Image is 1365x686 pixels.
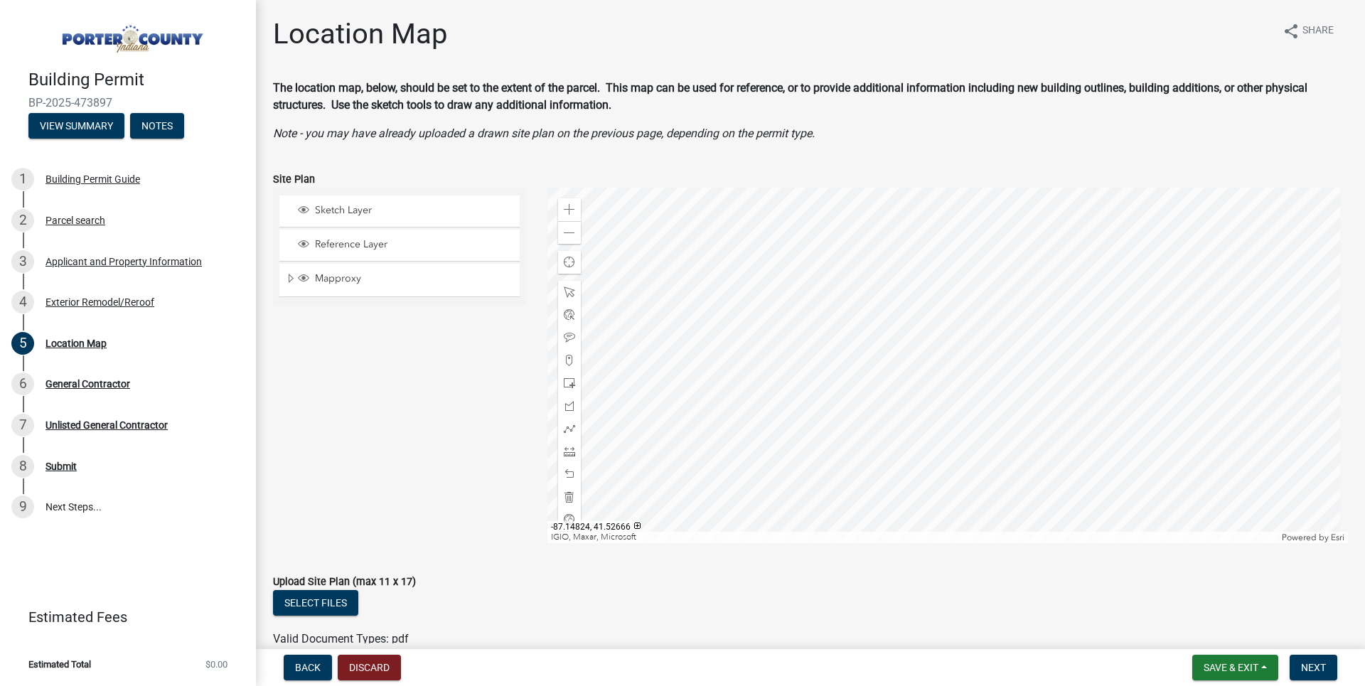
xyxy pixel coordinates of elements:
[1271,17,1345,45] button: shareShare
[295,662,321,673] span: Back
[45,174,140,184] div: Building Permit Guide
[11,414,34,436] div: 7
[279,195,520,227] li: Sketch Layer
[45,379,130,389] div: General Contractor
[1192,655,1278,680] button: Save & Exit
[45,257,202,267] div: Applicant and Property Information
[1331,532,1344,542] a: Esri
[11,373,34,395] div: 6
[273,632,409,645] span: Valid Document Types: pdf
[311,238,515,251] span: Reference Layer
[45,461,77,471] div: Submit
[28,660,91,669] span: Estimated Total
[45,338,107,348] div: Location Map
[45,420,168,430] div: Unlisted General Contractor
[205,660,227,669] span: $0.00
[273,17,447,51] h1: Location Map
[338,655,401,680] button: Discard
[11,250,34,273] div: 3
[11,603,233,631] a: Estimated Fees
[273,577,416,587] label: Upload Site Plan (max 11 x 17)
[45,215,105,225] div: Parcel search
[273,127,815,140] i: Note - you may have already uploaded a drawn site plan on the previous page, depending on the per...
[273,175,315,185] label: Site Plan
[45,297,154,307] div: Exterior Remodel/Reroof
[311,204,515,217] span: Sketch Layer
[558,221,581,244] div: Zoom out
[284,655,332,680] button: Back
[296,272,515,286] div: Mapproxy
[28,70,245,90] h4: Building Permit
[11,495,34,518] div: 9
[285,272,296,287] span: Expand
[279,230,520,262] li: Reference Layer
[11,291,34,313] div: 4
[130,113,184,139] button: Notes
[11,455,34,478] div: 8
[1302,23,1334,40] span: Share
[558,251,581,274] div: Find my location
[273,81,1307,112] strong: The location map, below, should be set to the extent of the parcel. This map can be used for refe...
[28,15,233,55] img: Porter County, Indiana
[1283,23,1300,40] i: share
[28,113,124,139] button: View Summary
[11,209,34,232] div: 2
[28,96,227,109] span: BP-2025-473897
[558,198,581,221] div: Zoom in
[1204,662,1258,673] span: Save & Exit
[1278,532,1348,543] div: Powered by
[296,204,515,218] div: Sketch Layer
[296,238,515,252] div: Reference Layer
[279,264,520,296] li: Mapproxy
[11,332,34,355] div: 5
[130,121,184,132] wm-modal-confirm: Notes
[1301,662,1326,673] span: Next
[11,168,34,191] div: 1
[547,532,1279,543] div: IGIO, Maxar, Microsoft
[278,192,521,301] ul: Layer List
[1290,655,1337,680] button: Next
[273,590,358,616] button: Select files
[311,272,515,285] span: Mapproxy
[28,121,124,132] wm-modal-confirm: Summary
